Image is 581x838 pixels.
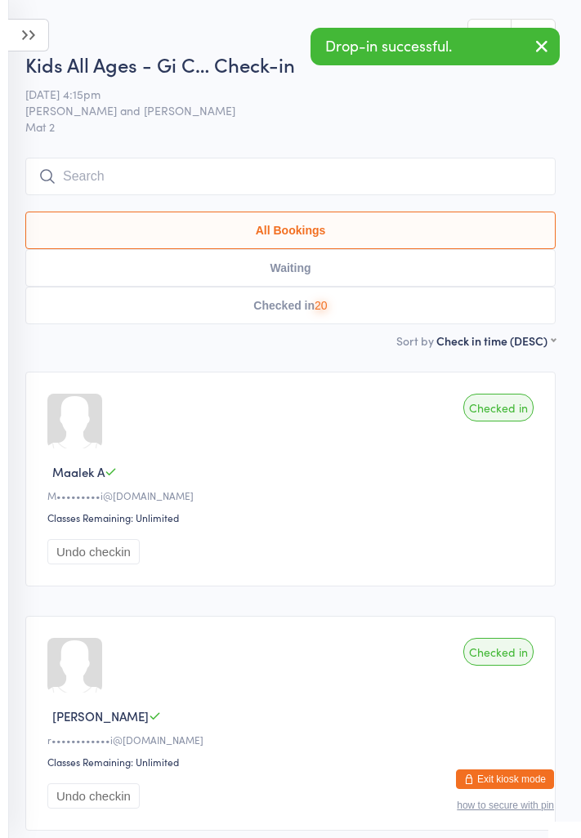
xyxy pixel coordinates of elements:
[396,332,434,349] label: Sort by
[25,158,556,195] input: Search
[463,394,534,421] div: Checked in
[311,28,560,65] div: Drop-in successful.
[315,299,328,312] div: 20
[47,510,539,524] div: Classes Remaining: Unlimited
[436,332,556,349] div: Check in time (DESC)
[47,783,140,809] button: Undo checkin
[47,755,539,769] div: Classes Remaining: Unlimited
[47,488,539,502] div: M•••••••••i@[DOMAIN_NAME]
[25,102,530,118] span: [PERSON_NAME] and [PERSON_NAME]
[52,707,149,724] span: [PERSON_NAME]
[47,733,539,747] div: r••••••••••••i@[DOMAIN_NAME]
[25,118,556,135] span: Mat 2
[457,800,554,811] button: how to secure with pin
[52,463,105,480] span: Maalek A
[463,638,534,666] div: Checked in
[47,539,140,564] button: Undo checkin
[456,769,554,789] button: Exit kiosk mode
[25,212,556,249] button: All Bookings
[25,86,530,102] span: [DATE] 4:15pm
[25,287,556,324] button: Checked in20
[25,51,556,78] h2: Kids All Ages - Gi C… Check-in
[25,249,556,287] button: Waiting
